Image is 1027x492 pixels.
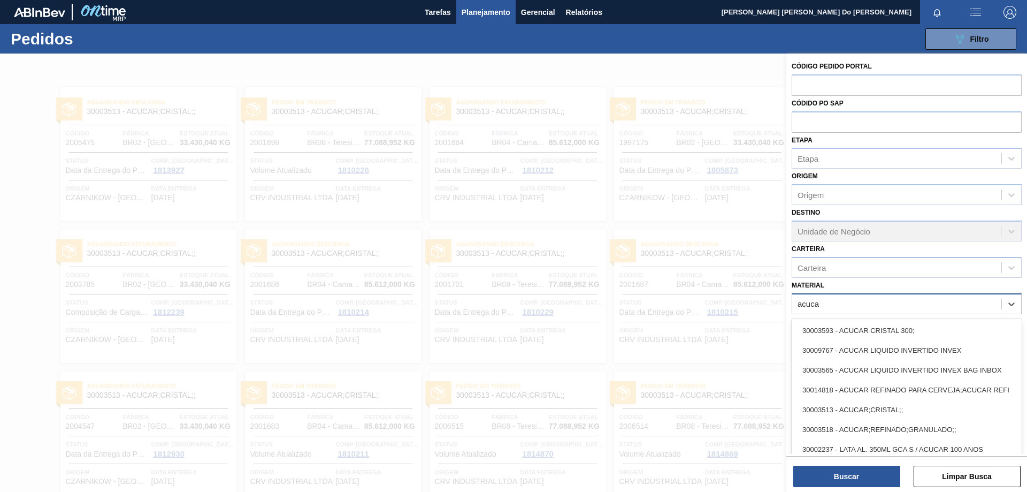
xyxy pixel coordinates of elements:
[792,321,1022,340] div: 30003593 - ACUCAR CRISTAL 300;
[920,5,954,20] button: Notificações
[792,209,820,216] label: Destino
[792,360,1022,380] div: 30003565 - ACUCAR LIQUIDO INVERTIDO INVEX BAG INBOX
[792,282,824,289] label: Material
[11,33,171,45] h1: Pedidos
[14,7,65,17] img: TNhmsLtSVTkK8tSr43FrP2fwEKptu5GPRR3wAAAABJRU5ErkJggg==
[462,6,510,19] span: Planejamento
[798,263,826,272] div: Carteira
[925,28,1016,50] button: Filtro
[566,6,602,19] span: Relatórios
[970,35,989,43] span: Filtro
[1003,6,1016,19] img: Logout
[792,100,844,107] label: Códido PO SAP
[521,6,555,19] span: Gerencial
[425,6,451,19] span: Tarefas
[792,63,872,70] label: Código Pedido Portal
[792,400,1022,420] div: 30003513 - ACUCAR;CRISTAL;;
[798,191,824,200] div: Origem
[792,420,1022,440] div: 30003518 - ACUCAR;REFINADO;GRANULADO;;
[792,440,1022,459] div: 30002237 - LATA AL. 350ML GCA S / ACUCAR 100 ANOS
[792,137,813,144] label: Etapa
[792,245,825,253] label: Carteira
[792,380,1022,400] div: 30014818 - ACUCAR REFINADO PARA CERVEJA;ACUCAR REFI
[798,154,818,163] div: Etapa
[792,172,818,180] label: Origem
[969,6,982,19] img: userActions
[792,340,1022,360] div: 30009767 - ACUCAR LIQUIDO INVERTIDO INVEX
